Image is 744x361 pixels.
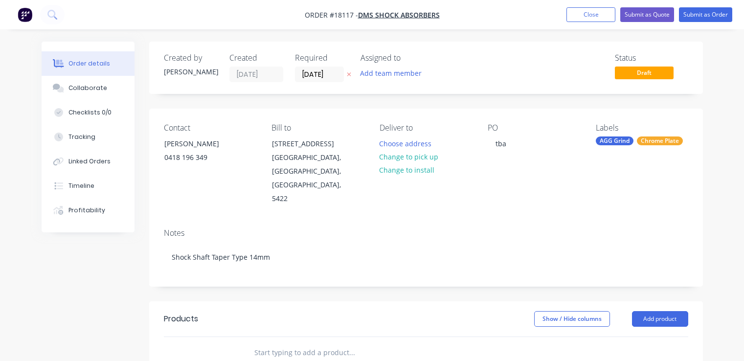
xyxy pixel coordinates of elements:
div: Linked Orders [68,157,111,166]
button: Timeline [42,174,135,198]
div: Timeline [68,181,94,190]
button: Order details [42,51,135,76]
div: Tracking [68,133,95,141]
button: Change to install [374,163,440,177]
div: Labels [596,123,688,133]
button: Add team member [355,67,427,80]
div: 0418 196 349 [164,151,246,164]
div: Products [164,313,198,325]
div: Notes [164,228,688,238]
button: Submit as Quote [620,7,674,22]
button: Change to pick up [374,150,444,163]
button: Add product [632,311,688,327]
button: Collaborate [42,76,135,100]
div: Deliver to [380,123,472,133]
div: Chrome Plate [637,136,683,145]
div: Contact [164,123,256,133]
div: Status [615,53,688,63]
div: Order details [68,59,110,68]
button: Submit as Order [679,7,732,22]
div: Shock Shaft Taper Type 14mm [164,242,688,272]
div: AGG Grind [596,136,633,145]
div: [STREET_ADDRESS][GEOGRAPHIC_DATA], [GEOGRAPHIC_DATA], [GEOGRAPHIC_DATA], 5422 [264,136,361,206]
img: Factory [18,7,32,22]
div: Bill to [271,123,364,133]
div: tba [488,136,514,151]
button: Show / Hide columns [534,311,610,327]
div: Created by [164,53,218,63]
button: Profitability [42,198,135,223]
button: Close [566,7,615,22]
div: Checklists 0/0 [68,108,112,117]
div: Collaborate [68,84,107,92]
button: Choose address [374,136,437,150]
div: Assigned to [361,53,458,63]
div: Profitability [68,206,105,215]
div: Required [295,53,349,63]
button: Tracking [42,125,135,149]
span: Draft [615,67,674,79]
div: [PERSON_NAME] [164,137,246,151]
div: [GEOGRAPHIC_DATA], [GEOGRAPHIC_DATA], [GEOGRAPHIC_DATA], 5422 [272,151,353,205]
button: Linked Orders [42,149,135,174]
div: [PERSON_NAME] [164,67,218,77]
div: PO [488,123,580,133]
button: Checklists 0/0 [42,100,135,125]
div: [STREET_ADDRESS] [272,137,353,151]
button: Add team member [361,67,427,80]
div: Created [229,53,283,63]
div: [PERSON_NAME]0418 196 349 [156,136,254,168]
a: DMS Shock Absorbers [358,10,440,20]
span: Order #18117 - [305,10,358,20]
